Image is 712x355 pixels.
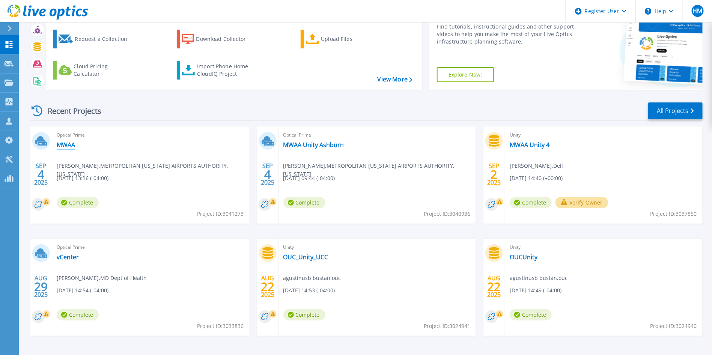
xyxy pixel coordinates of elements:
button: Verify Owner [555,197,608,208]
span: 4 [264,171,271,177]
span: Complete [57,309,99,320]
span: Complete [510,309,552,320]
span: Project ID: 3033836 [197,322,244,330]
span: Project ID: 3040936 [424,210,470,218]
span: Complete [283,197,325,208]
a: Cloud Pricing Calculator [53,61,137,80]
span: [PERSON_NAME] , MD Dept of Health [57,274,147,282]
span: agustinusb bustan , ouc [283,274,341,282]
div: SEP 2025 [34,161,48,188]
a: All Projects [648,102,703,119]
span: [DATE] 14:49 (-04:00) [510,286,561,295]
span: agustinusb bustan , ouc [510,274,567,282]
span: [DATE] 13:16 (-04:00) [57,174,108,182]
div: Find tutorials, instructional guides and other support videos to help you make the most of your L... [437,23,576,45]
a: OUC_Unity_UCC [283,253,328,261]
div: AUG 2025 [260,273,275,300]
span: Optical Prime [57,243,245,251]
span: Unity [510,243,698,251]
span: [PERSON_NAME] , METROPOLITAN [US_STATE] AIRPORTS AUTHORITY, [US_STATE] [57,162,250,178]
a: Explore Now! [437,67,494,82]
span: 22 [261,283,274,290]
span: Complete [57,197,99,208]
a: OUCUnity [510,253,537,261]
span: Project ID: 3041273 [197,210,244,218]
a: vCenter [57,253,79,261]
span: [PERSON_NAME] , Dell [510,162,563,170]
div: Cloud Pricing Calculator [74,63,134,78]
div: Upload Files [321,32,381,47]
span: Project ID: 3037850 [650,210,697,218]
span: Complete [283,309,325,320]
span: Optical Prime [283,131,472,139]
span: Optical Prime [57,131,245,139]
span: [DATE] 09:44 (-04:00) [283,174,335,182]
a: MWAA Unity 4 [510,141,549,149]
div: Request a Collection [75,32,135,47]
div: SEP 2025 [260,161,275,188]
span: 2 [491,171,498,177]
div: Import Phone Home CloudIQ Project [197,63,256,78]
a: MWAA [57,141,75,149]
span: [DATE] 14:53 (-04:00) [283,286,335,295]
a: Download Collector [177,30,260,48]
span: Project ID: 3024941 [424,322,470,330]
div: AUG 2025 [34,273,48,300]
span: [DATE] 14:54 (-04:00) [57,286,108,295]
a: View More [378,76,412,83]
span: 29 [34,283,48,290]
span: [PERSON_NAME] , METROPOLITAN [US_STATE] AIRPORTS AUTHORITY, [US_STATE] [283,162,476,178]
span: 22 [488,283,501,290]
span: Complete [510,197,552,208]
span: Unity [283,243,472,251]
a: MWAA Unity Ashburn [283,141,344,149]
a: Request a Collection [53,30,137,48]
span: Unity [510,131,698,139]
div: SEP 2025 [487,161,501,188]
span: [DATE] 14:40 (+00:00) [510,174,563,182]
span: 4 [38,171,44,177]
div: Download Collector [196,32,256,47]
a: Upload Files [301,30,384,48]
div: AUG 2025 [487,273,501,300]
span: Project ID: 3024940 [650,322,697,330]
span: HM [692,8,702,14]
div: Recent Projects [29,102,111,120]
